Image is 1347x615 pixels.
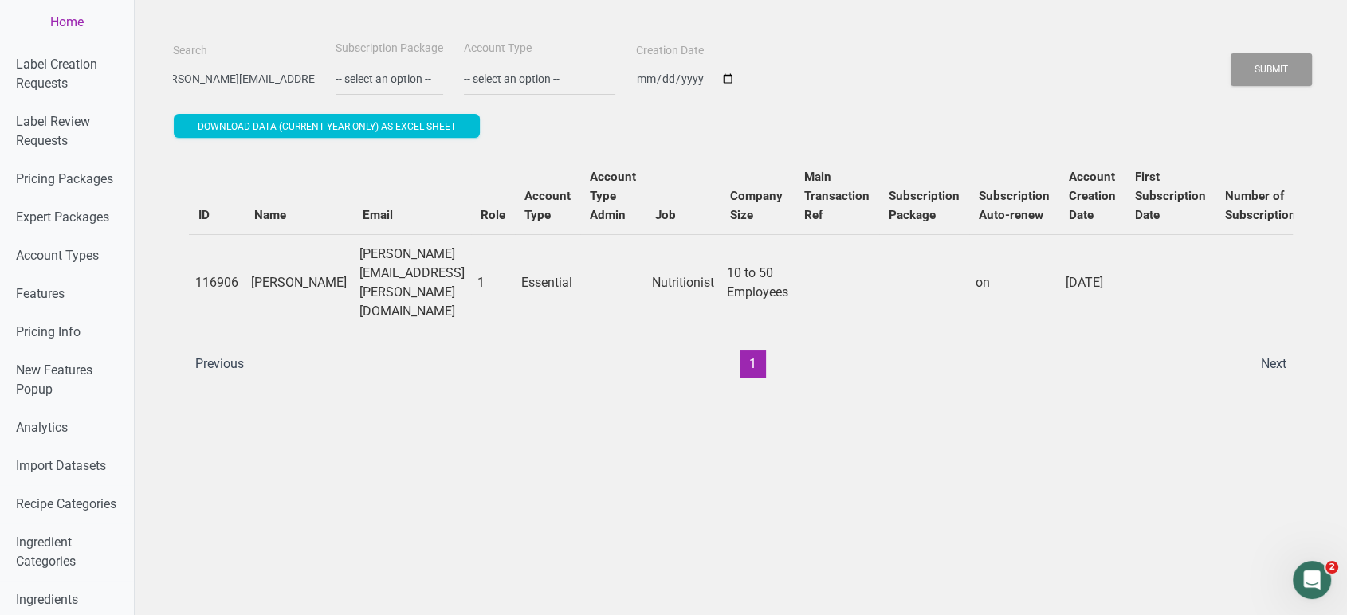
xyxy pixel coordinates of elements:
[189,234,245,331] td: 116906
[1293,561,1331,599] iframe: Intercom live chat
[353,234,471,331] td: [PERSON_NAME][EMAIL_ADDRESS][PERSON_NAME][DOMAIN_NAME]
[730,189,783,222] b: Company Size
[979,189,1050,222] b: Subscription Auto-renew
[969,234,1059,331] td: on
[189,350,1293,378] div: Page navigation example
[464,41,532,57] label: Account Type
[254,208,286,222] b: Name
[198,208,210,222] b: ID
[174,114,480,138] button: Download data (current year only) as excel sheet
[471,234,515,331] td: 1
[889,189,960,222] b: Subscription Package
[655,208,676,222] b: Job
[1059,234,1125,331] td: [DATE]
[646,234,721,331] td: Nutritionist
[515,234,580,331] td: Essential
[481,208,505,222] b: Role
[173,43,207,59] label: Search
[173,142,1309,394] div: Users
[590,170,636,222] b: Account Type Admin
[198,121,456,132] span: Download data (current year only) as excel sheet
[1135,170,1206,222] b: First Subscription Date
[1225,189,1302,222] b: Number of Subscriptions
[363,208,393,222] b: Email
[245,234,353,331] td: [PERSON_NAME]
[740,350,766,378] button: 1
[1231,53,1312,86] button: Submit
[524,189,571,222] b: Account Type
[1069,170,1116,222] b: Account Creation Date
[721,234,795,331] td: 10 to 50 Employees
[804,170,870,222] b: Main Transaction Ref
[1325,561,1338,574] span: 2
[336,41,443,57] label: Subscription Package
[636,43,704,59] label: Creation Date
